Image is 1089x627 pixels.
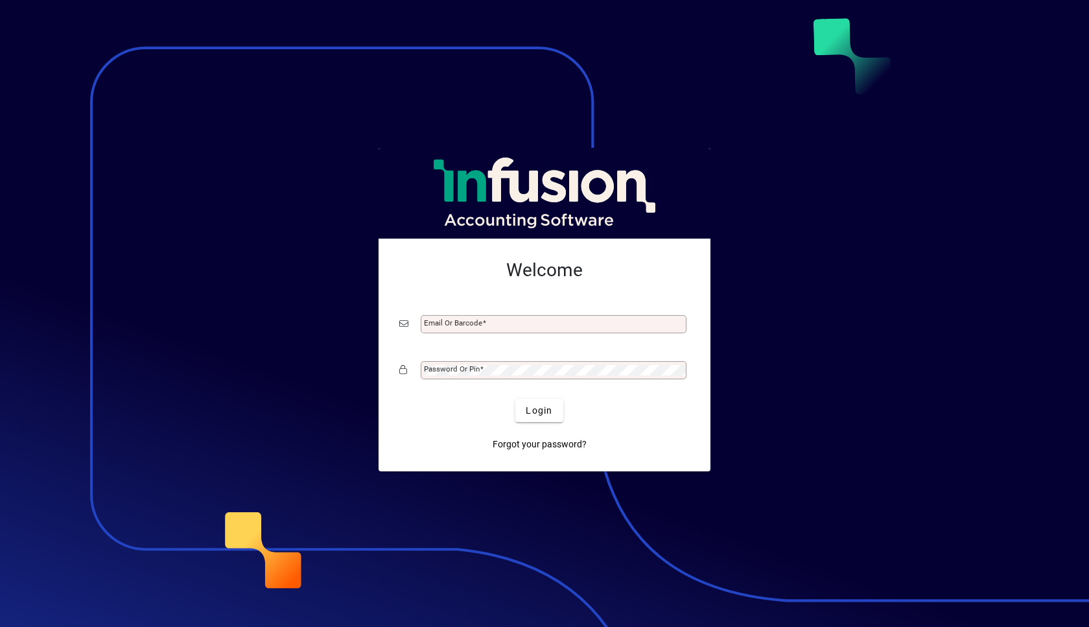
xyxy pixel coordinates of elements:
span: Login [526,404,552,418]
mat-label: Password or Pin [424,364,480,373]
h2: Welcome [399,259,690,281]
button: Login [515,399,563,422]
mat-label: Email or Barcode [424,318,482,327]
a: Forgot your password? [487,432,592,456]
span: Forgot your password? [493,438,587,451]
